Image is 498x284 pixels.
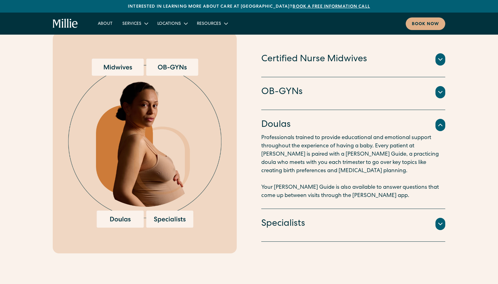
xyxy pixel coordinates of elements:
div: Locations [152,18,192,28]
a: home [53,19,78,28]
div: Resources [197,21,221,27]
img: Pregnant woman surrounded by options for maternity care providers, including midwives, OB-GYNs, d... [68,59,221,228]
a: Book a free information call [293,5,370,9]
div: Services [117,18,152,28]
h4: Certified Nurse Midwives [261,53,367,66]
h4: OB-GYNs [261,86,303,99]
a: About [93,18,117,28]
div: Resources [192,18,232,28]
div: Book now [412,21,439,28]
div: Services [122,21,141,27]
a: Book now [406,17,445,30]
h4: Doulas [261,119,291,131]
p: Professionals trained to provide educational and emotional support throughout the experience of h... [261,134,445,200]
h4: Specialists [261,218,305,230]
div: Locations [157,21,181,27]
